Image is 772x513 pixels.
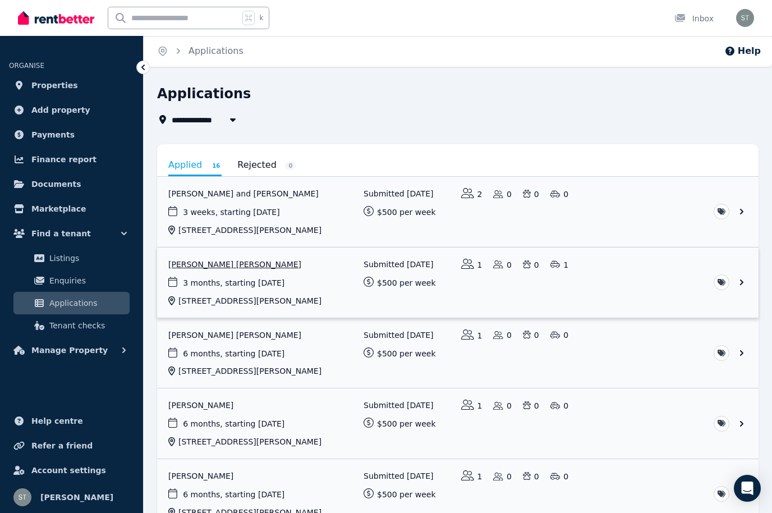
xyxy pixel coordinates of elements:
a: View application: Shunki Sone and Ayana Tobiishi [157,177,759,247]
span: Add property [31,103,90,117]
a: Marketplace [9,198,134,220]
a: View application: Jasmine Smith [157,388,759,459]
span: Properties [31,79,78,92]
div: Inbox [674,13,714,24]
span: k [259,13,263,22]
a: Payments [9,123,134,146]
span: Listings [49,251,125,265]
div: Open Intercom Messenger [734,475,761,502]
a: Rejected [237,155,296,175]
a: Help centre [9,410,134,432]
nav: Breadcrumb [144,35,257,67]
a: View application: Leung Shing Chan [157,318,759,388]
button: Help [724,44,761,58]
a: Listings [13,247,130,269]
span: Tenant checks [49,319,125,332]
span: Applications [49,296,125,310]
span: 0 [285,162,296,170]
span: ORGANISE [9,62,44,70]
span: Payments [31,128,75,141]
a: Finance report [9,148,134,171]
span: Documents [31,177,81,191]
a: Properties [9,74,134,97]
a: Add property [9,99,134,121]
img: Samantha Thomas [736,9,754,27]
span: Account settings [31,464,106,477]
span: Refer a friend [31,439,93,452]
span: Help centre [31,414,83,428]
span: Enquiries [49,274,125,287]
button: Manage Property [9,339,134,361]
span: Marketplace [31,202,86,216]
a: Tenant checks [13,314,130,337]
a: Enquiries [13,269,130,292]
span: Find a tenant [31,227,91,240]
img: Samantha Thomas [13,488,31,506]
a: Applications [189,45,243,56]
a: Refer a friend [9,434,134,457]
a: Applied [168,155,222,176]
span: [PERSON_NAME] [40,491,113,504]
a: Applications [13,292,130,314]
a: Documents [9,173,134,195]
a: View application: Emma Jayne Cooper [157,248,759,318]
img: RentBetter [18,10,94,26]
h1: Applications [157,85,251,103]
span: 16 [210,162,222,170]
a: Account settings [9,459,134,482]
span: Manage Property [31,343,108,357]
span: Finance report [31,153,96,166]
button: Find a tenant [9,222,134,245]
